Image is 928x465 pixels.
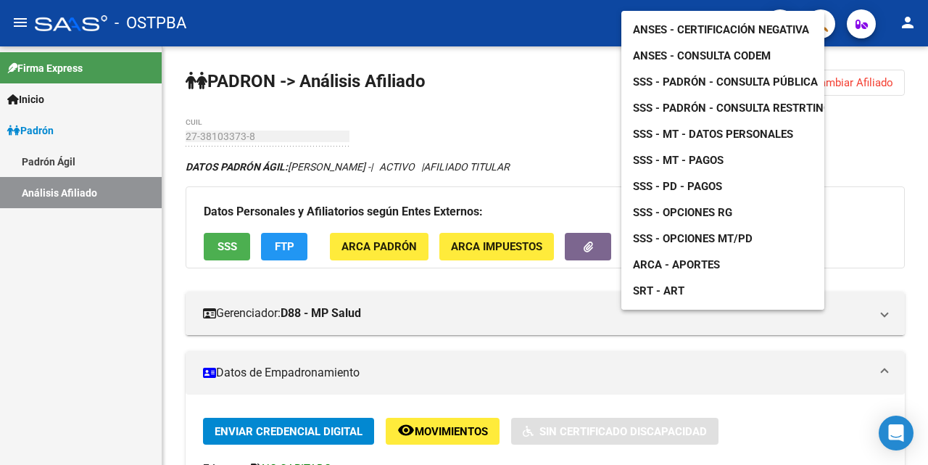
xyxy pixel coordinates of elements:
[621,173,734,199] a: SSS - PD - Pagos
[633,232,753,245] span: SSS - Opciones MT/PD
[633,154,724,167] span: SSS - MT - Pagos
[621,147,735,173] a: SSS - MT - Pagos
[633,75,818,89] span: SSS - Padrón - Consulta Pública
[621,69,829,95] a: SSS - Padrón - Consulta Pública
[633,206,732,219] span: SSS - Opciones RG
[621,252,732,278] a: ARCA - Aportes
[633,49,771,62] span: ANSES - Consulta CODEM
[633,284,684,297] span: SRT - ART
[633,23,809,36] span: ANSES - Certificación Negativa
[633,258,720,271] span: ARCA - Aportes
[621,199,744,226] a: SSS - Opciones RG
[621,95,860,121] a: SSS - Padrón - Consulta Restrtingida
[621,226,764,252] a: SSS - Opciones MT/PD
[879,416,913,450] div: Open Intercom Messenger
[633,128,793,141] span: SSS - MT - Datos Personales
[621,278,824,304] a: SRT - ART
[621,121,805,147] a: SSS - MT - Datos Personales
[633,180,722,193] span: SSS - PD - Pagos
[633,102,848,115] span: SSS - Padrón - Consulta Restrtingida
[621,43,782,69] a: ANSES - Consulta CODEM
[621,17,821,43] a: ANSES - Certificación Negativa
